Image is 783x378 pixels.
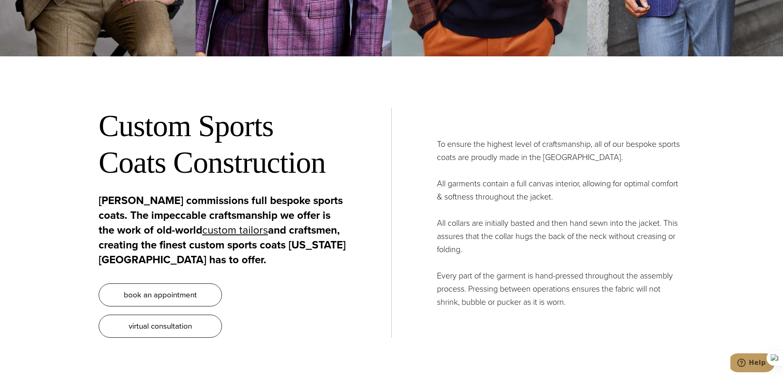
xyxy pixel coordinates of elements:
p: All garments contain a full canvas interior, allowing for optimal comfort & softness throughout t... [437,177,685,203]
p: To ensure the highest level of craftsmanship, all of our bespoke sports coats are proudly made in... [437,137,685,164]
a: virtual consultation [99,315,222,338]
h2: Custom Sports Coats Construction [99,108,346,181]
span: book an appointment [124,289,197,301]
a: custom tailors [202,222,268,238]
span: virtual consultation [129,320,192,332]
iframe: Opens a widget where you can chat to one of our agents [730,353,775,374]
p: [PERSON_NAME] commissions full bespoke sports coats. The impeccable craftsmanship we offer is the... [99,193,346,267]
p: All collars are initially basted and then hand sewn into the jacket. This assures that the collar... [437,216,685,256]
p: Every part of the garment is hand-pressed throughout the assembly process. Pressing between opera... [437,269,685,308]
a: book an appointment [99,283,222,306]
